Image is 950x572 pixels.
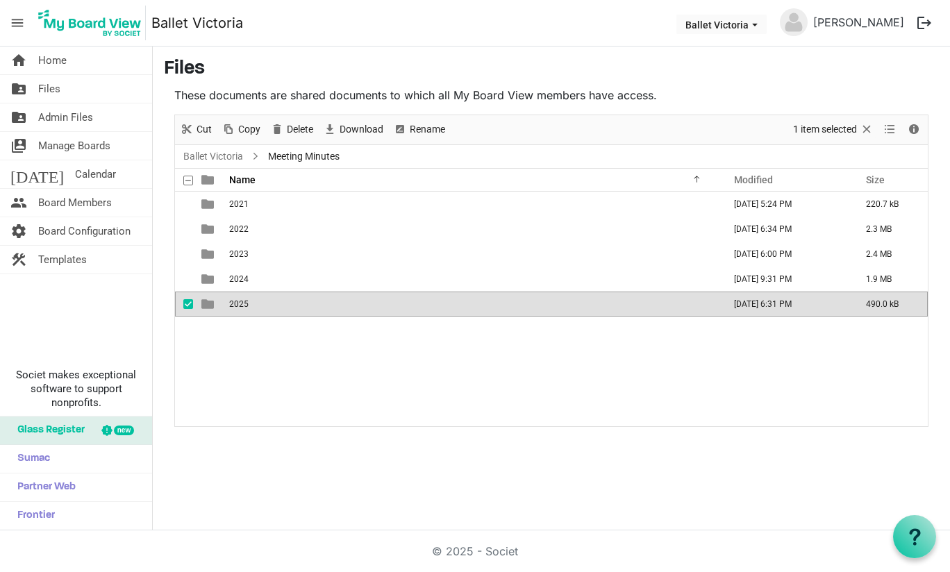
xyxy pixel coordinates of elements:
[75,160,116,188] span: Calendar
[178,121,215,138] button: Cut
[265,115,318,144] div: Delete
[193,267,225,292] td: is template cell column header type
[175,292,193,317] td: checkbox
[408,121,447,138] span: Rename
[10,47,27,74] span: home
[719,192,851,217] td: June 16, 2022 5:24 PM column header Modified
[10,189,27,217] span: people
[881,121,898,138] button: View dropdownbutton
[175,115,217,144] div: Cut
[432,544,518,558] a: © 2025 - Societ
[38,246,87,274] span: Templates
[193,292,225,317] td: is template cell column header type
[237,121,262,138] span: Copy
[175,217,193,242] td: checkbox
[10,217,27,245] span: settings
[225,267,719,292] td: 2024 is template cell column header Name
[10,502,55,530] span: Frontier
[38,75,60,103] span: Files
[268,121,316,138] button: Delete
[10,473,76,501] span: Partner Web
[219,121,263,138] button: Copy
[217,115,265,144] div: Copy
[910,8,939,37] button: logout
[676,15,767,34] button: Ballet Victoria dropdownbutton
[229,224,249,234] span: 2022
[174,87,928,103] p: These documents are shared documents to which all My Board View members have access.
[792,121,858,138] span: 1 item selected
[229,174,256,185] span: Name
[151,9,243,37] a: Ballet Victoria
[905,121,924,138] button: Details
[719,292,851,317] td: August 27, 2025 6:31 PM column header Modified
[851,242,928,267] td: 2.4 MB is template cell column header Size
[791,121,876,138] button: Selection
[391,121,448,138] button: Rename
[851,267,928,292] td: 1.9 MB is template cell column header Size
[734,174,773,185] span: Modified
[38,47,67,74] span: Home
[338,121,385,138] span: Download
[808,8,910,36] a: [PERSON_NAME]
[229,299,249,309] span: 2025
[10,445,50,473] span: Sumac
[878,115,902,144] div: View
[719,267,851,292] td: December 02, 2024 9:31 PM column header Modified
[193,217,225,242] td: is template cell column header type
[388,115,450,144] div: Rename
[164,58,939,81] h3: Files
[225,217,719,242] td: 2022 is template cell column header Name
[229,274,249,284] span: 2024
[10,246,27,274] span: construction
[229,199,249,209] span: 2021
[285,121,315,138] span: Delete
[851,292,928,317] td: 490.0 kB is template cell column header Size
[719,217,851,242] td: December 13, 2022 6:34 PM column header Modified
[225,292,719,317] td: 2025 is template cell column header Name
[181,148,246,165] a: Ballet Victoria
[175,267,193,292] td: checkbox
[175,242,193,267] td: checkbox
[229,249,249,259] span: 2023
[10,417,85,444] span: Glass Register
[788,115,878,144] div: Clear selection
[38,189,112,217] span: Board Members
[10,75,27,103] span: folder_shared
[34,6,151,40] a: My Board View Logo
[318,115,388,144] div: Download
[265,148,342,165] span: Meeting Minutes
[4,10,31,36] span: menu
[114,426,134,435] div: new
[38,132,110,160] span: Manage Boards
[10,132,27,160] span: switch_account
[175,192,193,217] td: checkbox
[193,242,225,267] td: is template cell column header type
[321,121,386,138] button: Download
[851,192,928,217] td: 220.7 kB is template cell column header Size
[10,103,27,131] span: folder_shared
[851,217,928,242] td: 2.3 MB is template cell column header Size
[6,368,146,410] span: Societ makes exceptional software to support nonprofits.
[225,242,719,267] td: 2023 is template cell column header Name
[225,192,719,217] td: 2021 is template cell column header Name
[34,6,146,40] img: My Board View Logo
[902,115,926,144] div: Details
[195,121,213,138] span: Cut
[866,174,885,185] span: Size
[38,217,131,245] span: Board Configuration
[38,103,93,131] span: Admin Files
[719,242,851,267] td: February 06, 2024 6:00 PM column header Modified
[780,8,808,36] img: no-profile-picture.svg
[10,160,64,188] span: [DATE]
[193,192,225,217] td: is template cell column header type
